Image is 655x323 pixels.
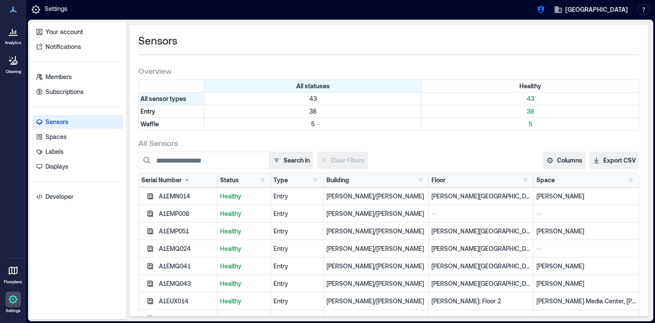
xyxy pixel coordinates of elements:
p: [PERSON_NAME]: Floor 2 [431,297,531,306]
div: All sensor types [139,93,204,105]
div: A1EMQ041 [159,262,214,271]
div: Filter by Status: Healthy [422,80,639,92]
a: Analytics [2,21,24,48]
p: 38 [424,107,637,116]
a: Displays [32,160,123,174]
p: [PERSON_NAME]/[PERSON_NAME] [326,279,426,288]
p: [PERSON_NAME][GEOGRAPHIC_DATA] [431,227,531,236]
p: [PERSON_NAME]: Floor 2 [431,314,531,323]
div: Entry [273,297,321,306]
p: 38 [206,107,420,116]
p: Healthy [220,262,268,271]
div: Space [536,176,555,184]
button: Search in [269,152,313,169]
p: [PERSON_NAME] Media Center, [PERSON_NAME] Floor 2 Space [536,297,636,306]
span: Overview [138,66,172,76]
div: Entry [273,279,321,288]
p: [PERSON_NAME]/[PERSON_NAME] [326,244,426,253]
p: Floorplans [4,279,22,285]
p: [PERSON_NAME] [536,279,636,288]
div: Entry [273,192,321,201]
p: Healthy [220,192,268,201]
p: 43 [424,94,637,103]
p: Healthy [220,209,268,218]
p: [PERSON_NAME] Media Center, [PERSON_NAME] Floor 2 Space [536,314,636,323]
span: Sensors [138,34,177,48]
div: Entry [273,227,321,236]
div: Entry [273,314,321,323]
p: [PERSON_NAME]/[PERSON_NAME] [326,227,426,236]
a: Sensors [32,115,123,129]
a: Floorplans [1,260,25,287]
span: [GEOGRAPHIC_DATA] [565,5,628,14]
button: Clear Filters [317,152,368,169]
button: [GEOGRAPHIC_DATA] [551,3,630,17]
span: All Sensors [138,138,178,148]
button: Columns [543,152,586,169]
a: Notifications [32,40,123,54]
div: A1EMN014 [159,192,214,201]
p: [PERSON_NAME]/[PERSON_NAME] [326,262,426,271]
p: [PERSON_NAME][GEOGRAPHIC_DATA] [431,262,531,271]
p: Settings [6,308,21,313]
a: Cleaning [2,50,24,77]
p: [PERSON_NAME]/[PERSON_NAME] [326,192,426,201]
a: Settings [3,289,24,316]
p: Members [46,73,72,81]
a: Your account [32,25,123,39]
div: A1EXR042 [159,314,214,323]
p: Spaces [46,132,67,141]
p: [PERSON_NAME] [536,192,636,201]
p: -- [431,209,531,218]
div: A1EUX014 [159,297,214,306]
p: Healthy [220,227,268,236]
button: Export CSV [589,152,639,169]
p: Your account [46,28,83,36]
p: [PERSON_NAME] [536,227,636,236]
a: Subscriptions [32,85,123,99]
p: Healthy [220,314,268,323]
div: Filter by Type: Entry & Status: Healthy [422,105,639,118]
p: Analytics [5,40,21,45]
p: Developer [46,192,74,201]
div: Filter by Type: Waffle [139,118,204,130]
p: [PERSON_NAME][GEOGRAPHIC_DATA] [431,279,531,288]
p: -- [536,244,636,253]
div: Floor [431,176,445,184]
a: Labels [32,145,123,159]
div: Status [220,176,239,184]
a: Members [32,70,123,84]
div: Type [273,176,288,184]
p: [PERSON_NAME][GEOGRAPHIC_DATA] [431,192,531,201]
p: 5 [424,120,637,129]
p: [PERSON_NAME] [536,262,636,271]
div: Entry [273,262,321,271]
p: Labels [46,147,63,156]
p: Cleaning [6,69,21,74]
p: Subscriptions [46,87,84,96]
div: All statuses [204,80,422,92]
p: 43 [206,94,420,103]
div: Filter by Type: Waffle & Status: Healthy [422,118,639,130]
p: Notifications [46,42,81,51]
p: [PERSON_NAME]/[PERSON_NAME] [326,297,426,306]
p: Displays [46,162,68,171]
div: Entry [273,244,321,253]
div: Building [326,176,349,184]
a: Spaces [32,130,123,144]
p: [PERSON_NAME]/[PERSON_NAME] [326,209,426,218]
p: Healthy [220,297,268,306]
p: -- [536,209,636,218]
p: 5 [206,120,420,129]
div: A1EMP051 [159,227,214,236]
p: Healthy [220,279,268,288]
div: A1EMQ043 [159,279,214,288]
div: A1EMQ024 [159,244,214,253]
div: Filter by Type: Entry [139,105,204,118]
div: Serial Number [141,176,190,184]
a: Developer [32,190,123,204]
div: Entry [273,209,321,218]
p: Sensors [46,118,68,126]
p: [PERSON_NAME]/[PERSON_NAME] [326,314,426,323]
p: Settings [45,4,67,15]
